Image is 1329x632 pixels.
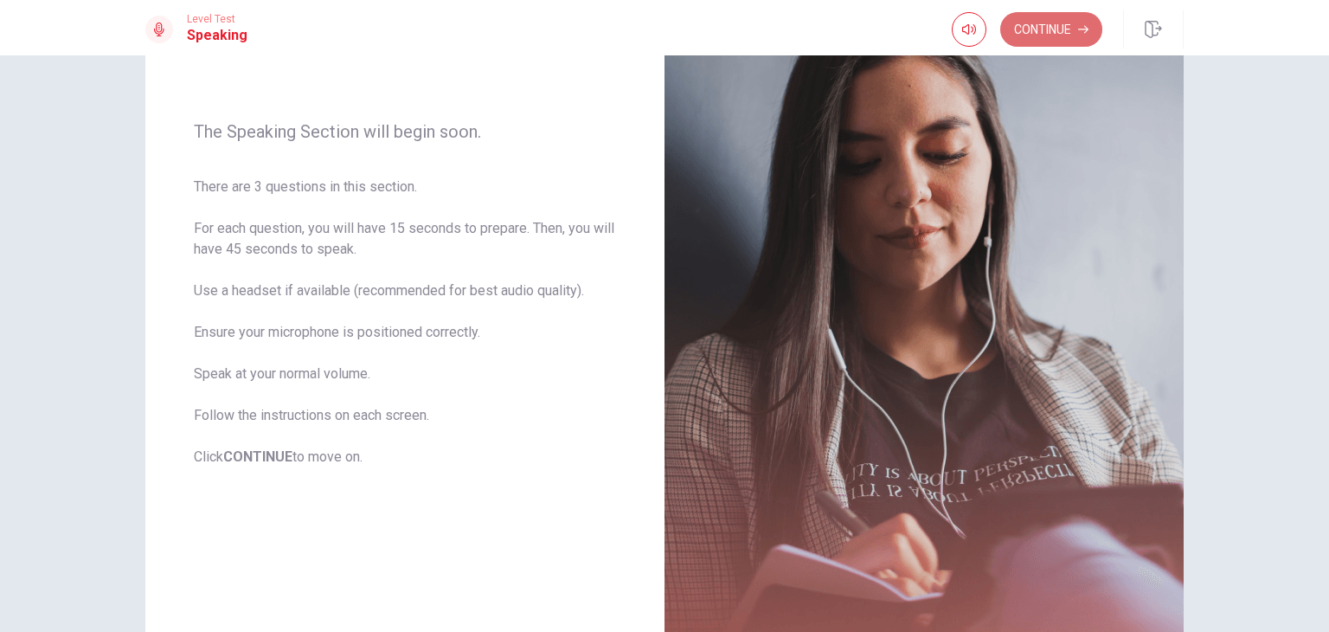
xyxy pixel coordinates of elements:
b: CONTINUE [223,448,292,465]
span: Level Test [187,13,247,25]
span: The Speaking Section will begin soon. [194,121,616,142]
button: Continue [1000,12,1102,47]
h1: Speaking [187,25,247,46]
span: There are 3 questions in this section. For each question, you will have 15 seconds to prepare. Th... [194,177,616,468]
